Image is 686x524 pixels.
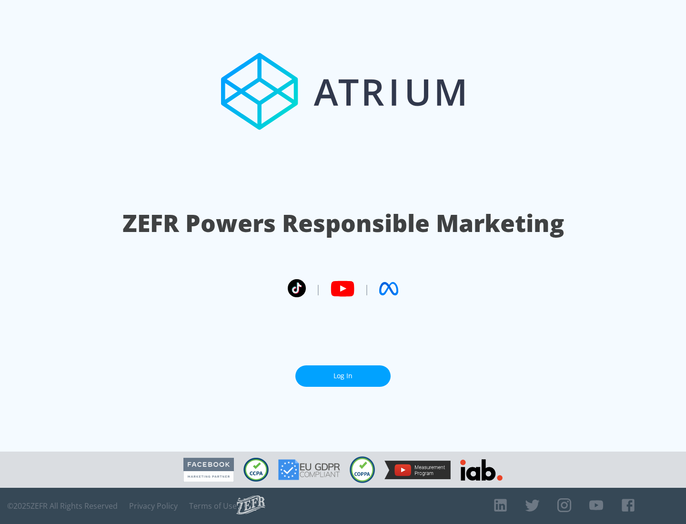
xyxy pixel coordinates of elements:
a: Terms of Use [189,501,237,511]
img: IAB [460,459,503,481]
a: Log In [295,365,391,387]
span: | [315,282,321,296]
h1: ZEFR Powers Responsible Marketing [122,207,564,240]
span: © 2025 ZEFR All Rights Reserved [7,501,118,511]
img: CCPA Compliant [243,458,269,482]
a: Privacy Policy [129,501,178,511]
img: Facebook Marketing Partner [183,458,234,482]
img: COPPA Compliant [350,456,375,483]
span: | [364,282,370,296]
img: YouTube Measurement Program [384,461,451,479]
img: GDPR Compliant [278,459,340,480]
